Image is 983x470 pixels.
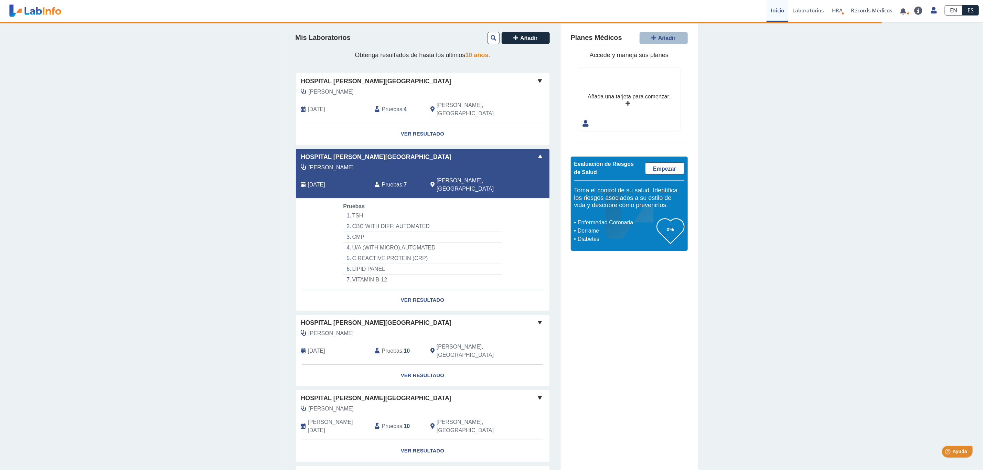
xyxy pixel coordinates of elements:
span: Rios Benitez, Marta [309,405,354,413]
span: 2025-04-01 [308,347,325,355]
b: 10 [404,423,410,429]
li: Diabetes [576,235,657,243]
a: Ver Resultado [296,440,549,462]
li: VITAMIN B-12 [343,275,502,285]
a: EN [945,5,962,15]
div: : [370,343,425,359]
span: Hospital [PERSON_NAME][GEOGRAPHIC_DATA] [301,77,452,86]
span: Hospital [PERSON_NAME][GEOGRAPHIC_DATA] [301,318,452,328]
li: LIPID PANEL [343,264,502,275]
li: Enfermedad Coronaria [576,218,657,227]
h5: Toma el control de su salud. Identifica los riesgos asociados a su estilo de vida y descubre cómo... [574,187,684,209]
span: Hospital [PERSON_NAME][GEOGRAPHIC_DATA] [301,152,452,162]
span: Añadir [658,35,676,41]
span: Pruebas [343,203,365,209]
li: CBC WITH DIFF: AUTOMATED [343,221,502,232]
a: Ver Resultado [296,123,549,145]
div: : [370,101,425,118]
div: Añada una tarjeta para comenzar. [588,93,670,101]
span: Accede y maneja sus planes [590,52,669,58]
span: Rios Benitez, Marta [309,163,354,172]
a: Empezar [645,162,684,174]
h4: Mis Laboratorios [296,34,351,42]
a: Ver Resultado [296,365,549,386]
span: Pruebas [382,181,402,189]
span: Rios Benitez, Marta [309,329,354,338]
b: 7 [404,182,407,188]
span: Pruebas [382,105,402,114]
span: Empezar [653,166,676,172]
a: ES [962,5,979,15]
li: U/A (WITH MICRO),AUTOMATED [343,243,502,253]
h4: Planes Médicos [571,34,622,42]
span: Ponce, PR [437,177,513,193]
span: Ponce, PR [437,101,513,118]
a: Ver Resultado [296,289,549,311]
button: Añadir [640,32,688,44]
button: Añadir [502,32,550,44]
span: HRA [832,7,843,14]
span: Obtenga resultados de hasta los últimos . [355,52,490,58]
iframe: Help widget launcher [922,443,975,462]
div: : [370,418,425,435]
span: Hospital [PERSON_NAME][GEOGRAPHIC_DATA] [301,394,452,403]
h3: 0% [657,225,684,234]
span: Dimarco Serra, Anna [309,88,354,96]
li: CMP [343,232,502,243]
span: Ponce, PR [437,343,513,359]
span: Evaluación de Riesgos de Salud [574,161,634,175]
span: Pruebas [382,422,402,430]
div: : [370,177,425,193]
span: Ponce, PR [437,418,513,435]
span: 2025-09-27 [308,105,325,114]
span: 2025-01-24 [308,418,370,435]
b: 4 [404,106,407,112]
li: TSH [343,211,502,221]
span: Añadir [520,35,538,41]
li: C REACTIVE PROTEIN (CRP) [343,253,502,264]
b: 10 [404,348,410,354]
span: 2025-08-30 [308,181,325,189]
span: 10 años [466,52,489,58]
li: Derrame [576,227,657,235]
span: Pruebas [382,347,402,355]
